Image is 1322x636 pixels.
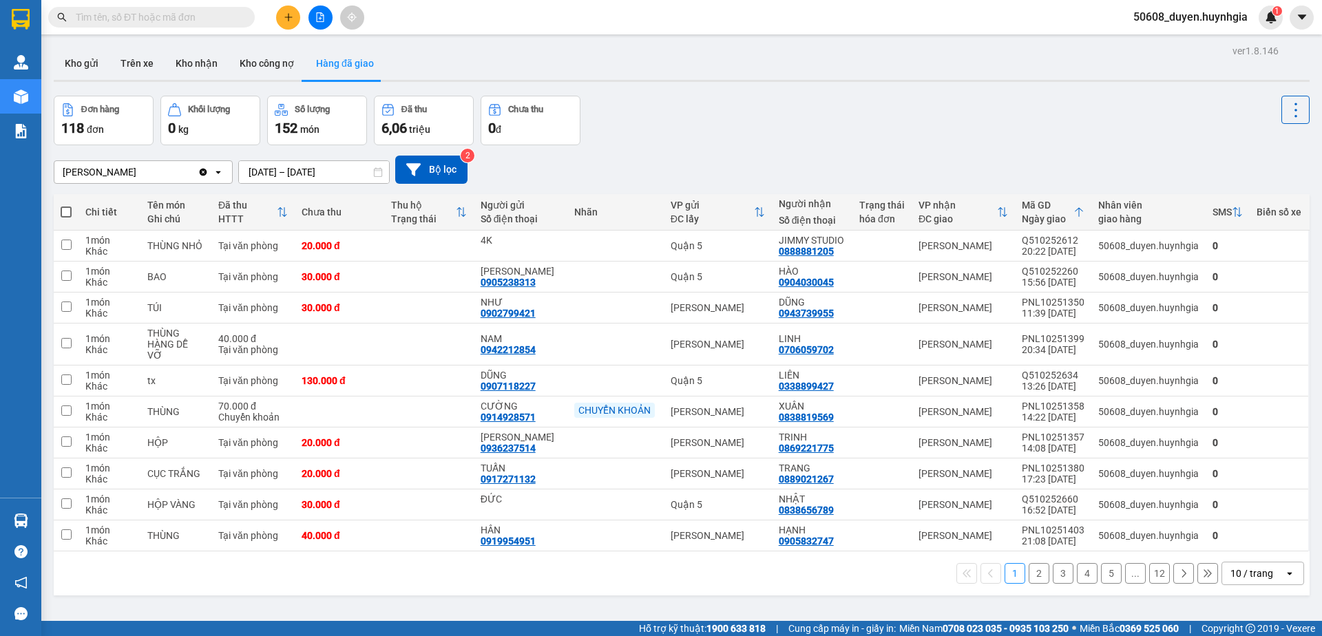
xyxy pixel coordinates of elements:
div: [PERSON_NAME] [919,530,1008,541]
div: Tại văn phòng [218,468,288,479]
div: 0889021267 [779,474,834,485]
div: [PERSON_NAME] [919,302,1008,313]
span: đ [496,124,501,135]
strong: 0708 023 035 - 0935 103 250 [943,623,1069,634]
strong: 0369 525 060 [1120,623,1179,634]
div: PNL10251358 [1022,401,1084,412]
button: Kho gửi [54,47,109,80]
input: Selected Cam Đức. [138,165,139,179]
input: Select a date range. [239,161,389,183]
div: TRANG [779,463,846,474]
div: 30.000 đ [302,499,377,510]
span: question-circle [14,545,28,558]
div: Nhân viên [1098,200,1199,211]
svg: open [213,167,224,178]
div: ĐC giao [919,213,997,224]
div: 1 món [85,370,134,381]
button: Kho nhận [165,47,229,80]
div: Khác [85,412,134,423]
button: 12 [1149,563,1170,584]
span: caret-down [1296,11,1308,23]
svg: open [1284,568,1295,579]
div: PNL10251350 [1022,297,1084,308]
input: Tìm tên, số ĐT hoặc mã đơn [76,10,238,25]
th: Toggle SortBy [384,194,474,231]
span: 0 [488,120,496,136]
div: 40.000 đ [218,333,288,344]
span: 50608_duyen.huynhgia [1122,8,1259,25]
div: 1 món [85,494,134,505]
span: triệu [409,124,430,135]
span: 152 [275,120,297,136]
span: Cung cấp máy in - giấy in: [788,621,896,636]
div: Tại văn phòng [218,240,288,251]
div: 0907118227 [481,381,536,392]
div: 50608_duyen.huynhgia [1098,468,1199,479]
div: [PERSON_NAME] [919,406,1008,417]
div: Số điện thoại [481,213,560,224]
div: VP nhận [919,200,997,211]
div: 20.000 đ [302,437,377,448]
div: Khác [85,536,134,547]
div: 1 món [85,463,134,474]
div: Chuyển khoản [218,412,288,423]
div: [PERSON_NAME] [919,339,1008,350]
div: Tại văn phòng [218,375,288,386]
div: Tại văn phòng [218,271,288,282]
div: Tại văn phòng [218,302,288,313]
button: Chưa thu0đ [481,96,580,145]
button: 4 [1077,563,1098,584]
span: đơn [87,124,104,135]
div: 50608_duyen.huynhgia [1098,499,1199,510]
img: solution-icon [14,124,28,138]
strong: 1900 633 818 [706,623,766,634]
button: Đã thu6,06 triệu [374,96,474,145]
div: Khác [85,443,134,454]
div: PNL10251399 [1022,333,1084,344]
div: 0902799421 [481,308,536,319]
div: 50608_duyen.huynhgia [1098,240,1199,251]
div: PNL10251357 [1022,432,1084,443]
span: notification [14,576,28,589]
button: Khối lượng0kg [160,96,260,145]
div: 0905238313 [481,277,536,288]
div: Ghi chú [147,213,204,224]
div: 16:52 [DATE] [1022,505,1084,516]
div: Gia Bội [481,266,560,277]
div: Khác [85,344,134,355]
div: Biển số xe [1257,206,1301,218]
div: Ngày giao [1022,213,1073,224]
div: giao hàng [1098,213,1199,224]
div: [PERSON_NAME] [671,406,765,417]
div: [PERSON_NAME] [671,302,765,313]
div: 4K [481,235,560,246]
div: CHUYỂN KHOẢN [574,403,655,418]
button: plus [276,6,300,30]
div: 0942212854 [481,344,536,355]
button: aim [340,6,364,30]
div: 50608_duyen.huynhgia [1098,271,1199,282]
th: Toggle SortBy [211,194,295,231]
div: Quận 5 [671,271,765,282]
span: copyright [1246,624,1255,633]
span: | [776,621,778,636]
button: 3 [1053,563,1073,584]
div: THÙNG [147,530,204,541]
div: Người gửi [481,200,560,211]
button: ... [1125,563,1146,584]
button: caret-down [1290,6,1314,30]
div: CỤC TRẮNG [147,468,204,479]
div: 20:34 [DATE] [1022,344,1084,355]
div: [PERSON_NAME] [919,240,1008,251]
div: THÙNG [147,328,204,339]
div: 50608_duyen.huynhgia [1098,302,1199,313]
div: THÙNG NHỎ [147,240,204,251]
button: Hàng đã giao [305,47,385,80]
div: HÂN [481,524,560,536]
div: 14:08 [DATE] [1022,443,1084,454]
div: ĐC lấy [671,213,754,224]
div: Khác [85,505,134,516]
span: search [57,12,67,22]
span: file-add [315,12,325,22]
span: Miền Bắc [1080,621,1179,636]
